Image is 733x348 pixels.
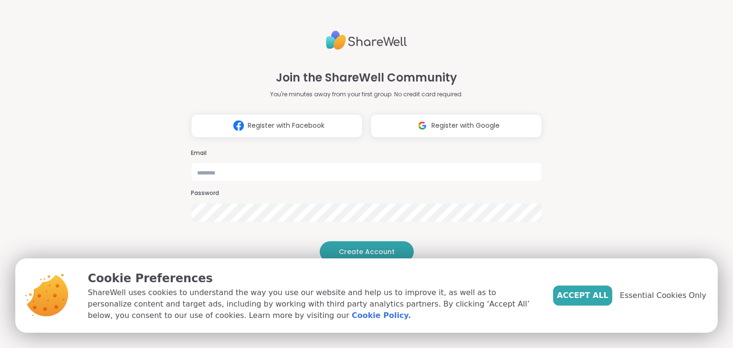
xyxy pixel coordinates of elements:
[620,290,706,301] span: Essential Cookies Only
[370,114,542,138] button: Register with Google
[88,287,538,321] p: ShareWell uses cookies to understand the way you use our website and help us to improve it, as we...
[270,90,463,99] p: You're minutes away from your first group. No credit card required.
[88,270,538,287] p: Cookie Preferences
[352,310,411,321] a: Cookie Policy.
[553,286,612,306] button: Accept All
[557,290,608,301] span: Accept All
[191,149,542,157] h3: Email
[413,117,431,134] img: ShareWell Logomark
[191,189,542,197] h3: Password
[248,121,325,131] span: Register with Facebook
[191,114,363,138] button: Register with Facebook
[339,247,395,256] span: Create Account
[326,27,407,54] img: ShareWell Logo
[230,117,248,134] img: ShareWell Logomark
[320,241,414,262] button: Create Account
[431,121,500,131] span: Register with Google
[276,69,457,86] h1: Join the ShareWell Community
